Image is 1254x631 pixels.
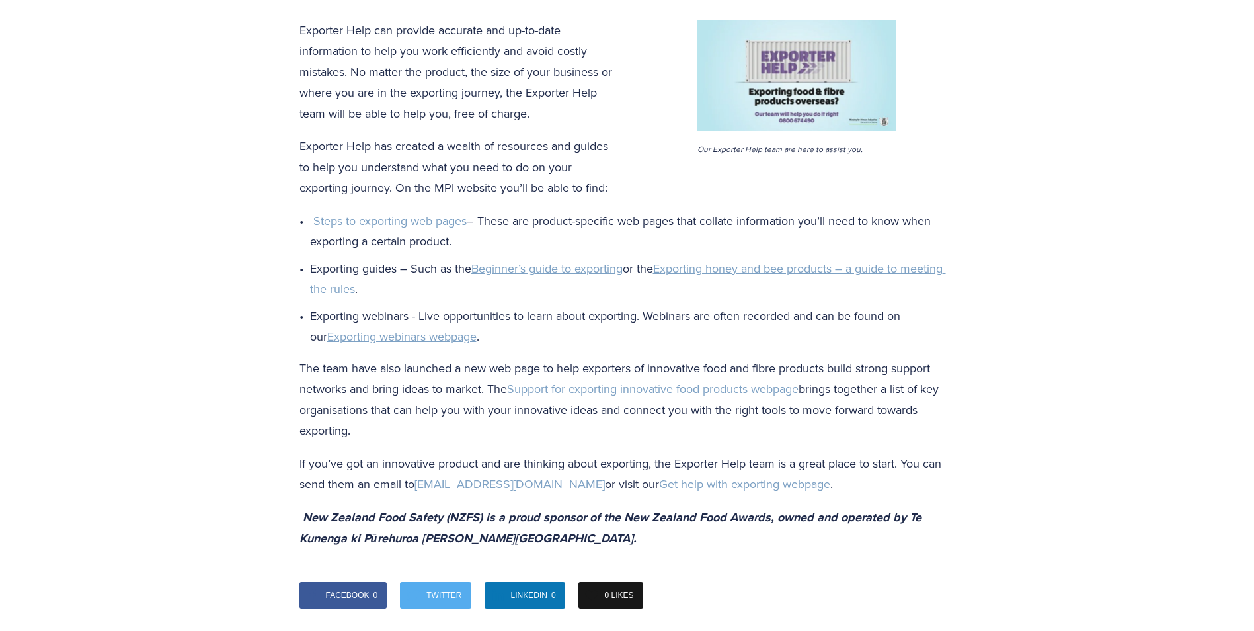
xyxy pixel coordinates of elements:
[414,476,605,492] a: [EMAIL_ADDRESS][DOMAIN_NAME]
[313,212,467,229] a: Steps to exporting web pages
[471,260,623,276] a: Beginner’s guide to exporting
[299,358,955,441] p: The team have also launched a new web page to help exporters of innovative food and fibre product...
[310,306,955,347] p: Exporting webinars - Live opportunities to learn about exporting. Webinars are often recorded and...
[551,582,556,609] span: 0
[310,258,955,300] p: Exporting guides – Such as the or the .
[426,582,461,609] span: Twitter
[327,328,477,345] a: Exporting webinars webpage
[485,582,565,609] a: LinkedIn0
[373,582,378,609] span: 0
[697,144,863,155] em: Our Exporter Help team are here to assist you.
[299,453,955,495] p: If you’ve got an innovative product and are thinking about exporting, the Exporter Help team is a...
[310,210,955,252] p: – These are product-specific web pages that collate information you’ll need to know when exportin...
[326,582,370,609] span: Facebook
[299,509,925,548] em: New Zealand Food Safety (NZFS) is a proud sponsor of the New Zealand Food Awards, owned and opera...
[299,582,387,609] a: Facebook0
[299,136,955,198] p: Exporter Help has created a wealth of resources and guides to help you understand what you need t...
[400,582,471,609] a: Twitter
[659,476,830,492] a: Get help with exporting webpage
[605,582,634,609] span: 0 Likes
[299,20,955,124] p: Exporter Help can provide accurate and up-to-date information to help you work efficiently and av...
[507,380,799,397] a: Support for exporting innovative food products webpage
[511,582,547,609] span: LinkedIn
[578,582,643,609] a: 0 Likes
